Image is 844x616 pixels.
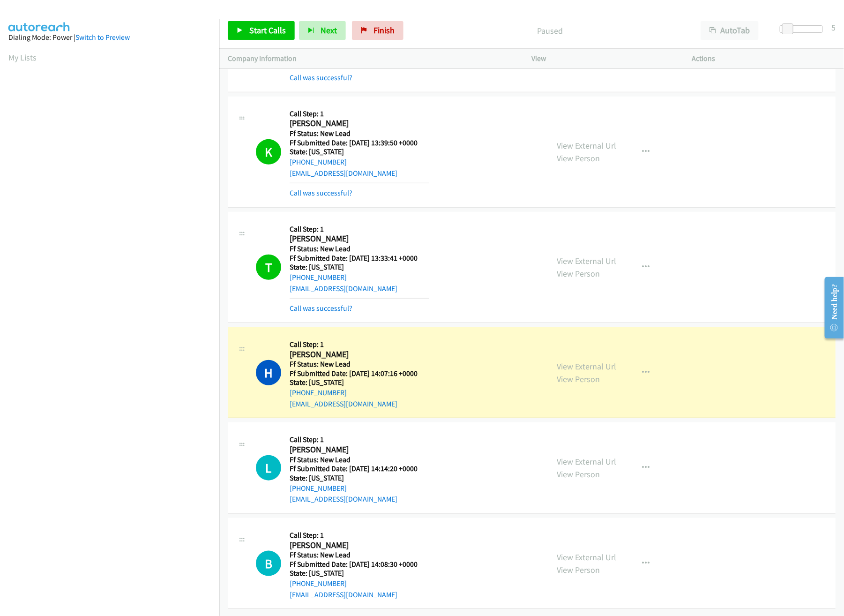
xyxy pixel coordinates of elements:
h5: Call Step: 1 [290,109,429,119]
span: Finish [373,25,395,36]
a: [EMAIL_ADDRESS][DOMAIN_NAME] [290,590,397,599]
h2: [PERSON_NAME] [290,349,418,360]
span: Start Calls [249,25,286,36]
p: Paused [416,24,684,37]
h2: [PERSON_NAME] [290,540,418,551]
a: [PHONE_NUMBER] [290,273,347,282]
a: Call was successful? [290,73,352,82]
h5: Call Step: 1 [290,225,429,234]
a: [PHONE_NUMBER] [290,579,347,588]
a: View Person [557,469,600,480]
p: Actions [692,53,836,64]
h5: Ff Submitted Date: [DATE] 13:39:50 +0000 [290,138,429,148]
h5: Call Step: 1 [290,435,418,444]
h5: Ff Submitted Date: [DATE] 14:08:30 +0000 [290,560,418,569]
a: [EMAIL_ADDRESS][DOMAIN_NAME] [290,169,397,178]
h5: Ff Status: New Lead [290,360,418,369]
h5: State: [US_STATE] [290,569,418,578]
iframe: Resource Center [817,270,844,345]
span: Next [321,25,337,36]
h5: Ff Status: New Lead [290,244,429,254]
h5: Ff Submitted Date: [DATE] 14:07:16 +0000 [290,369,418,378]
a: View Person [557,374,600,384]
h5: Ff Submitted Date: [DATE] 14:14:20 +0000 [290,464,418,473]
iframe: Dialpad [8,72,219,518]
a: View External Url [557,255,617,266]
h2: [PERSON_NAME] [290,118,429,129]
a: View External Url [557,140,617,151]
button: Next [299,21,346,40]
h1: T [256,255,281,280]
a: [EMAIL_ADDRESS][DOMAIN_NAME] [290,399,397,408]
h1: H [256,360,281,385]
h2: [PERSON_NAME] [290,444,418,455]
div: 5 [831,21,836,34]
h5: Ff Status: New Lead [290,550,418,560]
h5: State: [US_STATE] [290,473,418,483]
button: AutoTab [701,21,759,40]
a: View Person [557,153,600,164]
h5: Ff Status: New Lead [290,455,418,465]
a: [PHONE_NUMBER] [290,484,347,493]
h5: Ff Status: New Lead [290,129,429,138]
h2: [PERSON_NAME] [290,233,429,244]
a: View Person [557,564,600,575]
h5: State: [US_STATE] [290,147,429,157]
a: [PHONE_NUMBER] [290,388,347,397]
h5: Ff Submitted Date: [DATE] 13:33:41 +0000 [290,254,429,263]
h5: State: [US_STATE] [290,263,429,272]
a: View External Url [557,456,617,467]
p: Company Information [228,53,515,64]
a: View External Url [557,361,617,372]
a: Call was successful? [290,188,352,197]
div: Dialing Mode: Power | [8,32,211,43]
a: Start Calls [228,21,295,40]
a: Finish [352,21,403,40]
a: View External Url [557,552,617,563]
h5: Call Step: 1 [290,531,418,540]
h1: B [256,551,281,576]
a: Switch to Preview [75,33,130,42]
a: Call was successful? [290,304,352,313]
a: [EMAIL_ADDRESS][DOMAIN_NAME] [290,495,397,503]
div: The call is yet to be attempted [256,551,281,576]
a: [PHONE_NUMBER] [290,158,347,166]
h1: L [256,455,281,481]
a: View Person [557,268,600,279]
a: My Lists [8,52,37,63]
h5: Call Step: 1 [290,340,418,349]
h1: K [256,139,281,165]
p: View [532,53,675,64]
a: [EMAIL_ADDRESS][DOMAIN_NAME] [290,284,397,293]
h5: State: [US_STATE] [290,378,418,387]
div: The call is yet to be attempted [256,455,281,481]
